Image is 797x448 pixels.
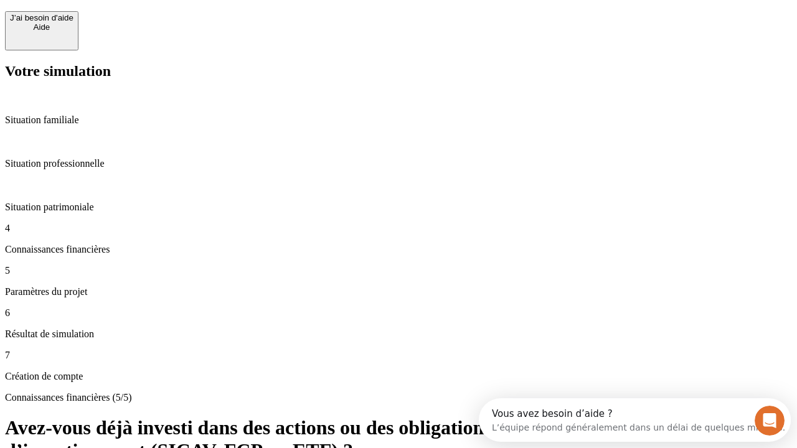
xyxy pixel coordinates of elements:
[5,329,792,340] p: Résultat de simulation
[479,398,791,442] iframe: Intercom live chat discovery launcher
[5,265,792,276] p: 5
[5,114,792,126] p: Situation familiale
[10,22,73,32] div: Aide
[5,392,792,403] p: Connaissances financières (5/5)
[5,244,792,255] p: Connaissances financières
[5,5,343,39] div: Ouvrir le Messenger Intercom
[755,406,785,436] iframe: Intercom live chat
[5,223,792,234] p: 4
[13,21,306,34] div: L’équipe répond généralement dans un délai de quelques minutes.
[5,307,792,319] p: 6
[5,63,792,80] h2: Votre simulation
[5,11,78,50] button: J’ai besoin d'aideAide
[5,202,792,213] p: Situation patrimoniale
[5,158,792,169] p: Situation professionnelle
[5,371,792,382] p: Création de compte
[5,286,792,297] p: Paramètres du projet
[5,350,792,361] p: 7
[13,11,306,21] div: Vous avez besoin d’aide ?
[10,13,73,22] div: J’ai besoin d'aide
